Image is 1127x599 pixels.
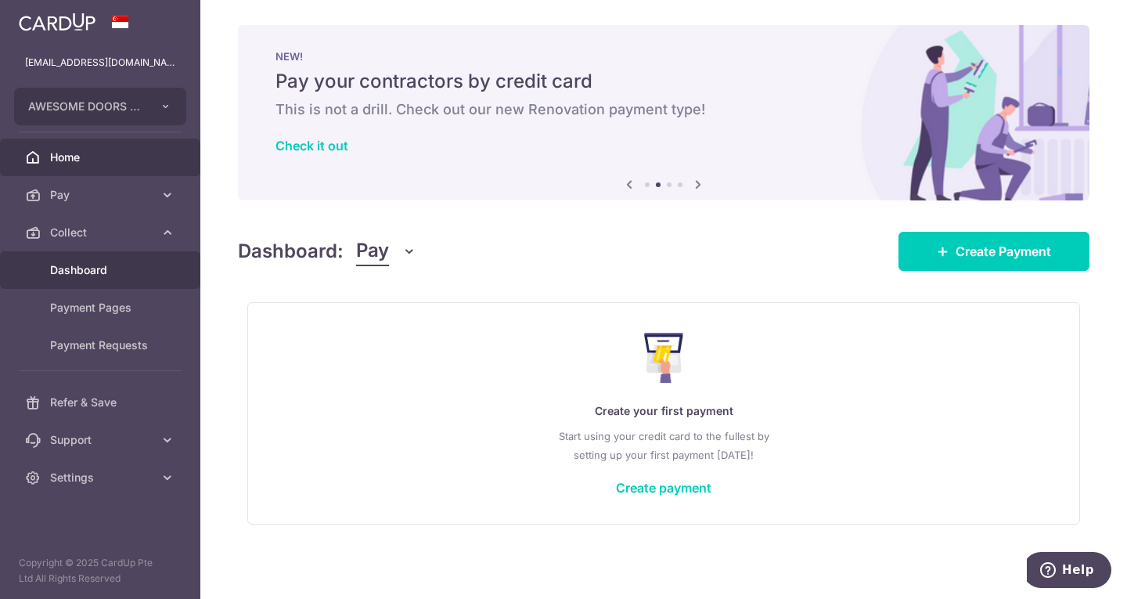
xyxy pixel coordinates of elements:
[50,337,153,353] span: Payment Requests
[1027,552,1111,591] iframe: Opens a widget where you can find more information
[898,232,1089,271] a: Create Payment
[238,25,1089,200] img: Renovation banner
[28,99,144,114] span: AWESOME DOORS PTE. LTD.
[50,470,153,485] span: Settings
[25,55,175,70] p: [EMAIL_ADDRESS][DOMAIN_NAME]
[275,69,1052,94] h5: Pay your contractors by credit card
[50,187,153,203] span: Pay
[50,262,153,278] span: Dashboard
[275,100,1052,119] h6: This is not a drill. Check out our new Renovation payment type!
[19,13,95,31] img: CardUp
[50,395,153,410] span: Refer & Save
[50,225,153,240] span: Collect
[616,480,711,496] a: Create payment
[279,402,1048,420] p: Create your first payment
[644,333,684,383] img: Make Payment
[238,237,344,265] h4: Dashboard:
[50,300,153,316] span: Payment Pages
[956,242,1051,261] span: Create Payment
[14,88,186,125] button: AWESOME DOORS PTE. LTD.
[275,138,348,153] a: Check it out
[50,150,153,165] span: Home
[279,427,1048,464] p: Start using your credit card to the fullest by setting up your first payment [DATE]!
[275,50,1052,63] p: NEW!
[356,236,416,266] button: Pay
[356,236,389,266] span: Pay
[50,432,153,448] span: Support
